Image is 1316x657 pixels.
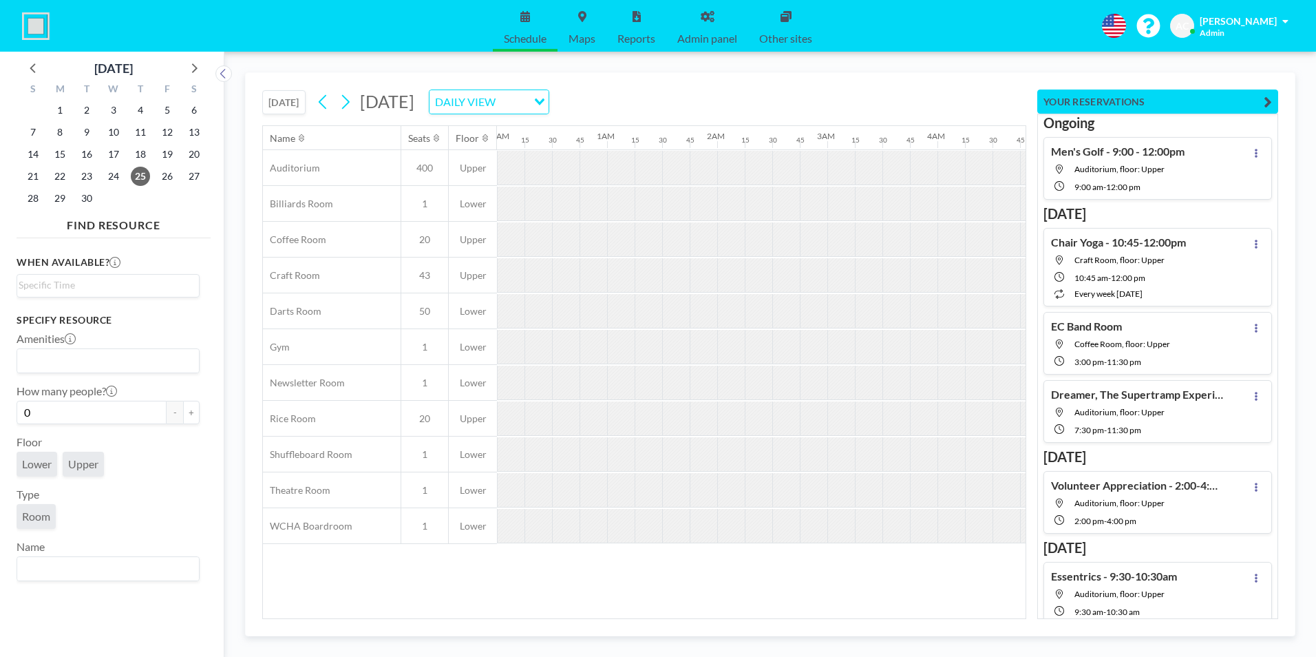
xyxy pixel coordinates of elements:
[23,123,43,142] span: Sunday, September 7, 2025
[1200,15,1277,27] span: [PERSON_NAME]
[184,101,204,120] span: Saturday, September 6, 2025
[184,145,204,164] span: Saturday, September 20, 2025
[17,557,199,581] div: Search for option
[1074,516,1104,526] span: 2:00 PM
[769,136,777,145] div: 30
[927,131,945,141] div: 4AM
[456,132,479,145] div: Floor
[906,136,915,145] div: 45
[263,162,320,174] span: Auditorium
[449,484,497,497] span: Lower
[449,233,497,246] span: Upper
[158,145,177,164] span: Friday, September 19, 2025
[1017,136,1025,145] div: 45
[270,132,295,145] div: Name
[401,341,448,353] span: 1
[1104,357,1107,367] span: -
[1051,320,1122,333] h4: EC Band Room
[167,401,183,424] button: -
[19,352,191,370] input: Search for option
[1103,607,1106,617] span: -
[17,349,199,373] div: Search for option
[50,123,70,142] span: Monday, September 8, 2025
[77,189,96,208] span: Tuesday, September 30, 2025
[1037,90,1278,114] button: YOUR RESERVATIONS
[1051,479,1223,492] h4: Volunteer Appreciation - 2:00-4:00pm
[263,484,330,497] span: Theatre Room
[1051,388,1223,401] h4: Dreamer, The Supertramp Experience- 7:30-11:30pm
[1074,339,1170,349] span: Coffee Room, floor: Upper
[1074,357,1104,367] span: 3:00 PM
[1074,498,1165,508] span: Auditorium, floor: Upper
[22,12,50,40] img: organization-logo
[796,136,805,145] div: 45
[401,305,448,317] span: 50
[401,413,448,425] span: 20
[158,101,177,120] span: Friday, September 5, 2025
[263,305,321,317] span: Darts Room
[1074,425,1104,435] span: 7:30 PM
[677,33,737,44] span: Admin panel
[183,401,200,424] button: +
[263,341,290,353] span: Gym
[153,81,180,99] div: F
[17,314,200,326] h3: Specify resource
[127,81,153,99] div: T
[432,93,498,111] span: DAILY VIEW
[429,90,549,114] div: Search for option
[1103,182,1106,192] span: -
[77,167,96,186] span: Tuesday, September 23, 2025
[22,457,52,471] span: Lower
[1107,357,1141,367] span: 11:30 PM
[549,136,557,145] div: 30
[104,101,123,120] span: Wednesday, September 3, 2025
[20,81,47,99] div: S
[401,484,448,497] span: 1
[50,101,70,120] span: Monday, September 1, 2025
[263,233,326,246] span: Coffee Room
[1051,236,1186,249] h4: Chair Yoga - 10:45-12:00pm
[1074,164,1165,174] span: Auditorium, floor: Upper
[1051,145,1185,158] h4: Men's Golf - 9:00 - 12:00pm
[47,81,74,99] div: M
[707,131,725,141] div: 2AM
[184,167,204,186] span: Saturday, September 27, 2025
[1043,205,1272,222] h3: [DATE]
[17,540,45,554] label: Name
[131,101,150,120] span: Thursday, September 4, 2025
[401,520,448,532] span: 1
[263,448,352,461] span: Shuffleboard Room
[1043,539,1272,556] h3: [DATE]
[449,269,497,282] span: Upper
[1074,182,1103,192] span: 9:00 AM
[597,131,615,141] div: 1AM
[1108,273,1111,283] span: -
[23,167,43,186] span: Sunday, September 21, 2025
[576,136,584,145] div: 45
[401,162,448,174] span: 400
[17,213,211,232] h4: FIND RESOURCE
[449,377,497,389] span: Lower
[401,269,448,282] span: 43
[1111,273,1145,283] span: 12:00 PM
[104,123,123,142] span: Wednesday, September 10, 2025
[263,413,316,425] span: Rice Room
[449,162,497,174] span: Upper
[504,33,546,44] span: Schedule
[19,560,191,578] input: Search for option
[851,136,860,145] div: 15
[360,91,414,112] span: [DATE]
[1107,516,1136,526] span: 4:00 PM
[50,189,70,208] span: Monday, September 29, 2025
[263,520,352,532] span: WCHA Boardroom
[180,81,207,99] div: S
[449,198,497,210] span: Lower
[1106,182,1140,192] span: 12:00 PM
[569,33,595,44] span: Maps
[1176,20,1189,32] span: AC
[449,448,497,461] span: Lower
[1104,425,1107,435] span: -
[1074,607,1103,617] span: 9:30 AM
[17,435,42,449] label: Floor
[1074,589,1165,599] span: Auditorium, floor: Upper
